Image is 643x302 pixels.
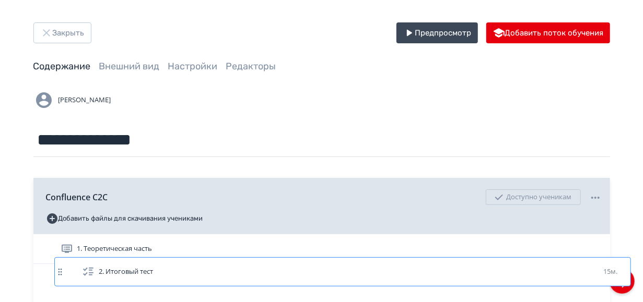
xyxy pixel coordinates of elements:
span: Confluence C2C [46,191,108,203]
a: Настройки [168,61,218,72]
div: Доступно ученикам [486,189,581,205]
a: Содержание [33,61,91,72]
button: Добавить поток обучения [486,22,610,43]
button: Добавить файлы для скачивания учениками [46,210,203,227]
span: [PERSON_NAME] [59,95,111,105]
button: Предпросмотр [396,22,478,43]
a: Внешний вид [99,61,160,72]
a: Редакторы [226,61,276,72]
button: Закрыть [33,22,91,43]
